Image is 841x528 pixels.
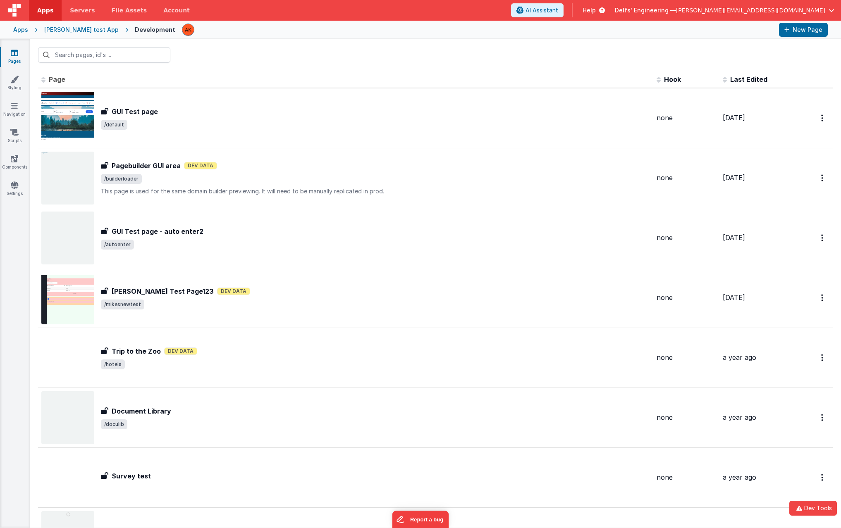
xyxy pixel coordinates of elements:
[112,226,203,236] h3: GUI Test page - auto enter2
[101,300,144,309] span: /mikesnewtest
[38,47,170,63] input: Search pages, id's ...
[44,26,119,34] div: [PERSON_NAME] test App
[676,6,825,14] span: [PERSON_NAME][EMAIL_ADDRESS][DOMAIN_NAME]
[730,75,767,83] span: Last Edited
[816,229,829,246] button: Options
[112,286,214,296] h3: [PERSON_NAME] Test Page123
[392,511,449,528] iframe: Marker.io feedback button
[112,161,181,171] h3: Pagebuilder GUI area
[112,6,147,14] span: File Assets
[789,501,837,516] button: Dev Tools
[657,473,716,482] div: none
[615,6,834,14] button: Delfs' Engineering — [PERSON_NAME][EMAIL_ADDRESS][DOMAIN_NAME]
[816,349,829,366] button: Options
[182,24,194,36] img: ebf081d0b1edb0bbbcafdafffd602966
[112,346,161,356] h3: Trip to the Zoo
[816,469,829,486] button: Options
[657,173,716,183] div: none
[511,3,564,17] button: AI Assistant
[101,187,650,195] p: This page is used for the same domain builder previewing. It will need to be manually replicated ...
[70,6,95,14] span: Servers
[615,6,676,14] span: Delfs' Engineering —
[723,293,745,302] span: [DATE]
[101,174,142,184] span: /builderloader
[657,293,716,302] div: none
[135,26,175,34] div: Development
[657,413,716,422] div: none
[723,114,745,122] span: [DATE]
[657,233,716,243] div: none
[164,347,197,355] span: Dev Data
[112,107,158,117] h3: GUI Test page
[112,471,151,481] h3: Survey test
[13,26,28,34] div: Apps
[49,75,65,83] span: Page
[816,109,829,126] button: Options
[526,6,558,14] span: AI Assistant
[723,413,756,421] span: a year ago
[723,353,756,362] span: a year ago
[101,240,134,250] span: /autoenter
[657,353,716,362] div: none
[816,409,829,426] button: Options
[184,162,217,169] span: Dev Data
[657,113,716,123] div: none
[583,6,596,14] span: Help
[816,169,829,186] button: Options
[217,288,250,295] span: Dev Data
[37,6,53,14] span: Apps
[101,419,127,429] span: /doculib
[779,23,828,37] button: New Page
[101,120,127,130] span: /default
[723,233,745,242] span: [DATE]
[664,75,681,83] span: Hook
[112,406,171,416] h3: Document Library
[723,473,756,481] span: a year ago
[816,289,829,306] button: Options
[101,359,125,369] span: /hotels
[723,174,745,182] span: [DATE]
